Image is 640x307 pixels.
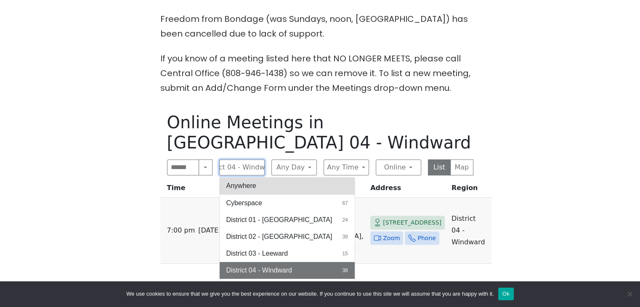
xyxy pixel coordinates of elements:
[220,177,355,194] button: Anywhere
[226,232,332,242] span: District 02 - [GEOGRAPHIC_DATA]
[383,233,400,243] span: Zoom
[383,217,441,228] span: [STREET_ADDRESS]
[220,279,355,296] button: District 09 - [GEOGRAPHIC_DATA]21 results
[448,182,492,198] th: Region
[417,233,436,243] span: Phone
[342,199,348,207] span: 67 results
[450,159,473,175] button: Map
[226,249,288,259] span: District 03 - Leeward
[324,159,369,175] button: Any Time
[167,112,473,153] h1: Online Meetings in [GEOGRAPHIC_DATA] 04 - Windward
[342,216,348,224] span: 24 results
[271,159,317,175] button: Any Day
[220,212,355,228] button: District 01 - [GEOGRAPHIC_DATA]24 results
[226,265,292,275] span: District 04 - Windward
[198,225,221,236] span: [DATE]
[226,215,332,225] span: District 01 - [GEOGRAPHIC_DATA]
[220,245,355,262] button: District 03 - Leeward15 results
[342,233,348,241] span: 39 results
[448,198,492,264] td: District 04 - Windward
[428,159,451,175] button: List
[226,198,262,208] span: Cyberspace
[199,159,212,175] button: Search
[167,225,195,236] span: 7:00 PM
[160,51,480,95] p: If you know of a meeting listed here that NO LONGER MEETS, please call Central Office (808-946-14...
[625,290,634,298] span: No
[219,159,265,175] button: District 04 - Windward
[160,12,480,41] p: Freedom from Bondage (was Sundays, noon, [GEOGRAPHIC_DATA]) has been cancelled due to lack of sup...
[167,159,199,175] input: Search
[220,195,355,212] button: Cyberspace67 results
[342,267,348,274] span: 38 results
[342,250,348,257] span: 15 results
[367,182,448,198] th: Address
[376,159,421,175] button: Online
[220,228,355,245] button: District 02 - [GEOGRAPHIC_DATA]39 results
[160,182,229,198] th: Time
[126,290,494,298] span: We use cookies to ensure that we give you the best experience on our website. If you continue to ...
[220,262,355,279] button: District 04 - Windward38 results
[498,288,514,300] button: Ok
